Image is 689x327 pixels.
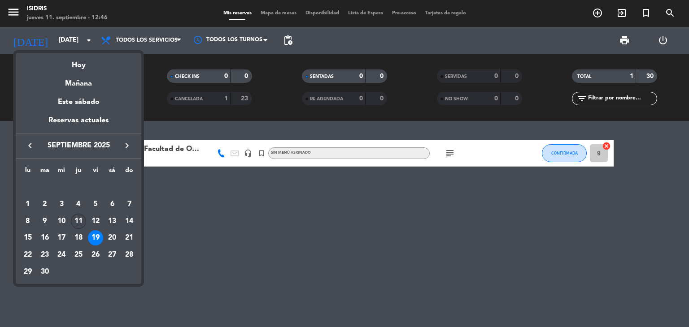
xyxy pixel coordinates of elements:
[104,165,121,179] th: sábado
[20,214,35,229] div: 8
[88,214,103,229] div: 12
[121,196,138,213] td: 7 de septiembre de 2025
[25,140,35,151] i: keyboard_arrow_left
[121,229,138,246] td: 21 de septiembre de 2025
[71,214,86,229] div: 11
[122,247,137,262] div: 28
[87,229,104,246] td: 19 de septiembre de 2025
[16,115,141,133] div: Reservas actuales
[19,179,138,196] td: SEP.
[88,230,103,245] div: 19
[54,214,69,229] div: 10
[122,214,137,229] div: 14
[19,196,36,213] td: 1 de septiembre de 2025
[71,197,86,212] div: 4
[19,213,36,230] td: 8 de septiembre de 2025
[20,197,35,212] div: 1
[119,140,135,151] button: keyboard_arrow_right
[20,247,35,262] div: 22
[104,229,121,246] td: 20 de septiembre de 2025
[37,264,52,280] div: 30
[88,247,103,262] div: 26
[38,140,119,151] span: septiembre 2025
[19,246,36,263] td: 22 de septiembre de 2025
[121,165,138,179] th: domingo
[71,230,86,245] div: 18
[70,196,87,213] td: 4 de septiembre de 2025
[53,213,70,230] td: 10 de septiembre de 2025
[19,229,36,246] td: 15 de septiembre de 2025
[19,165,36,179] th: lunes
[70,229,87,246] td: 18 de septiembre de 2025
[70,213,87,230] td: 11 de septiembre de 2025
[36,213,53,230] td: 9 de septiembre de 2025
[70,246,87,263] td: 25 de septiembre de 2025
[122,230,137,245] div: 21
[104,213,121,230] td: 13 de septiembre de 2025
[16,53,141,71] div: Hoy
[20,264,35,280] div: 29
[87,213,104,230] td: 12 de septiembre de 2025
[121,246,138,263] td: 28 de septiembre de 2025
[54,247,69,262] div: 24
[36,263,53,280] td: 30 de septiembre de 2025
[105,197,120,212] div: 6
[87,165,104,179] th: viernes
[22,140,38,151] button: keyboard_arrow_left
[36,246,53,263] td: 23 de septiembre de 2025
[53,229,70,246] td: 17 de septiembre de 2025
[53,246,70,263] td: 24 de septiembre de 2025
[20,230,35,245] div: 15
[71,247,86,262] div: 25
[54,230,69,245] div: 17
[19,263,36,280] td: 29 de septiembre de 2025
[122,140,132,151] i: keyboard_arrow_right
[122,197,137,212] div: 7
[104,196,121,213] td: 6 de septiembre de 2025
[37,247,52,262] div: 23
[105,214,120,229] div: 13
[105,247,120,262] div: 27
[87,246,104,263] td: 26 de septiembre de 2025
[37,197,52,212] div: 2
[16,90,141,115] div: Este sábado
[70,165,87,179] th: jueves
[37,214,52,229] div: 9
[105,230,120,245] div: 20
[121,213,138,230] td: 14 de septiembre de 2025
[104,246,121,263] td: 27 de septiembre de 2025
[53,165,70,179] th: miércoles
[36,165,53,179] th: martes
[53,196,70,213] td: 3 de septiembre de 2025
[36,196,53,213] td: 2 de septiembre de 2025
[87,196,104,213] td: 5 de septiembre de 2025
[88,197,103,212] div: 5
[16,71,141,90] div: Mañana
[36,229,53,246] td: 16 de septiembre de 2025
[37,230,52,245] div: 16
[54,197,69,212] div: 3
